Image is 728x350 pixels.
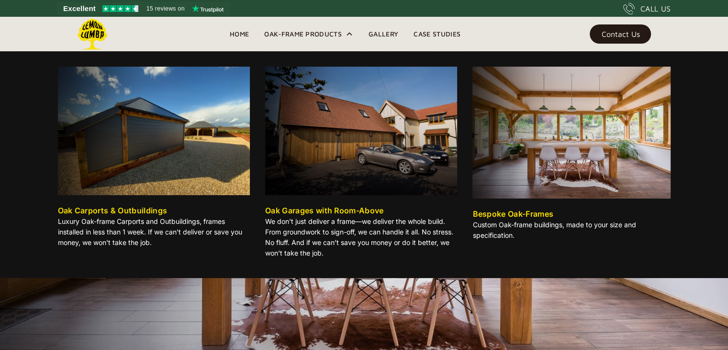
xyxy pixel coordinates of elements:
div: CALL US [640,3,671,14]
a: Home [222,27,257,41]
p: Luxury Oak-frame Carports and Outbuildings, frames installed in less than 1 week. If we can't del... [58,216,250,248]
a: Contact Us [590,24,651,44]
div: Oak Garages with Room-Above [265,205,384,216]
div: Contact Us [601,31,639,37]
p: Custom Oak-frame buildings, made to your size and specification. [472,220,670,241]
a: CALL US [623,3,671,14]
div: Oak-Frame Products [264,28,342,40]
img: Trustpilot logo [192,5,224,12]
div: Oak-Frame Products [257,17,361,51]
div: Bespoke Oak-Frames [472,208,553,220]
img: Trustpilot 4.5 stars [102,5,138,12]
a: Oak Garages with Room-AboveWe don’t just deliver a frame—we deliver the whole build. From groundw... [265,67,457,262]
span: 15 reviews on [146,3,185,14]
a: Case Studies [406,27,468,41]
a: Gallery [361,27,406,41]
a: See Lemon Lumba reviews on Trustpilot [57,2,230,15]
div: Oak Carports & Outbuildings [58,205,168,216]
span: Excellent [63,3,96,14]
p: We don’t just deliver a frame—we deliver the whole build. From groundwork to sign-off, we can han... [265,216,457,258]
a: Bespoke Oak-FramesCustom Oak-frame buildings, made to your size and specification. [472,67,670,245]
a: Oak Carports & OutbuildingsLuxury Oak-frame Carports and Outbuildings, frames installed in less t... [58,67,250,252]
